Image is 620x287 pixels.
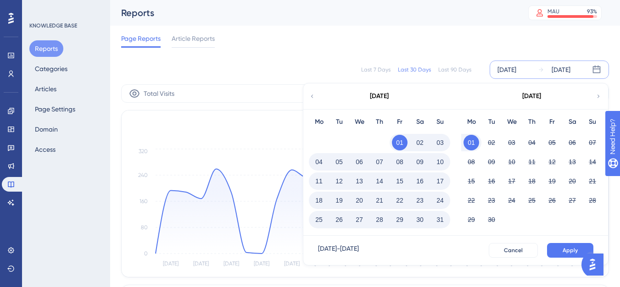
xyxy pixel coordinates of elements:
[504,135,519,150] button: 03
[392,173,408,189] button: 15
[29,22,77,29] div: KNOWLEDGE BASE
[372,154,387,170] button: 07
[484,135,499,150] button: 02
[563,247,578,254] span: Apply
[544,193,560,208] button: 26
[412,193,428,208] button: 23
[375,260,391,267] tspan: [DATE]
[144,250,148,257] tspan: 0
[121,33,161,44] span: Page Reports
[390,116,410,127] div: Fr
[504,193,519,208] button: 24
[497,64,516,75] div: [DATE]
[466,260,482,267] tspan: [DATE]
[585,193,600,208] button: 28
[544,154,560,170] button: 12
[564,154,580,170] button: 13
[524,135,540,150] button: 04
[29,61,73,77] button: Categories
[172,33,215,44] span: Article Reports
[547,243,593,258] button: Apply
[139,148,148,155] tspan: 320
[524,173,540,189] button: 18
[557,260,573,267] tspan: [DATE]
[329,116,349,127] div: Tu
[464,212,479,227] button: 29
[464,154,479,170] button: 08
[432,154,448,170] button: 10
[29,121,63,138] button: Domain
[544,173,560,189] button: 19
[524,193,540,208] button: 25
[392,212,408,227] button: 29
[504,247,523,254] span: Cancel
[372,193,387,208] button: 21
[585,135,600,150] button: 07
[464,135,479,150] button: 01
[562,116,582,127] div: Sa
[22,2,57,13] span: Need Help?
[309,116,329,127] div: Mo
[461,116,481,127] div: Mo
[502,116,522,127] div: We
[392,135,408,150] button: 01
[430,116,450,127] div: Su
[311,173,327,189] button: 11
[484,212,499,227] button: 30
[370,91,389,102] div: [DATE]
[352,212,367,227] button: 27
[524,154,540,170] button: 11
[29,101,81,117] button: Page Settings
[547,8,559,15] div: MAU
[331,212,347,227] button: 26
[464,173,479,189] button: 15
[484,173,499,189] button: 16
[361,66,391,73] div: Last 7 Days
[141,224,148,231] tspan: 80
[544,135,560,150] button: 05
[331,154,347,170] button: 05
[412,212,428,227] button: 30
[138,172,148,178] tspan: 240
[352,173,367,189] button: 13
[284,260,300,267] tspan: [DATE]
[144,88,174,99] span: Total Visits
[432,212,448,227] button: 31
[311,154,327,170] button: 04
[369,116,390,127] div: Th
[585,154,600,170] button: 14
[438,66,471,73] div: Last 90 Days
[140,198,148,204] tspan: 160
[436,260,452,267] tspan: [DATE]
[504,154,519,170] button: 10
[318,243,359,258] div: [DATE] - [DATE]
[581,251,609,278] iframe: UserGuiding AI Assistant Launcher
[311,193,327,208] button: 18
[331,173,347,189] button: 12
[581,260,597,267] tspan: [DATE]
[349,116,369,127] div: We
[314,260,330,267] tspan: [DATE]
[522,116,542,127] div: Th
[582,116,603,127] div: Su
[564,135,580,150] button: 06
[163,260,179,267] tspan: [DATE]
[432,135,448,150] button: 03
[481,116,502,127] div: Tu
[372,212,387,227] button: 28
[587,8,597,15] div: 93 %
[585,173,600,189] button: 21
[412,154,428,170] button: 09
[392,154,408,170] button: 08
[432,193,448,208] button: 24
[484,154,499,170] button: 09
[352,193,367,208] button: 20
[372,173,387,189] button: 14
[410,116,430,127] div: Sa
[193,260,209,267] tspan: [DATE]
[542,116,562,127] div: Fr
[432,173,448,189] button: 17
[29,81,62,97] button: Articles
[406,260,421,267] tspan: [DATE]
[29,40,63,57] button: Reports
